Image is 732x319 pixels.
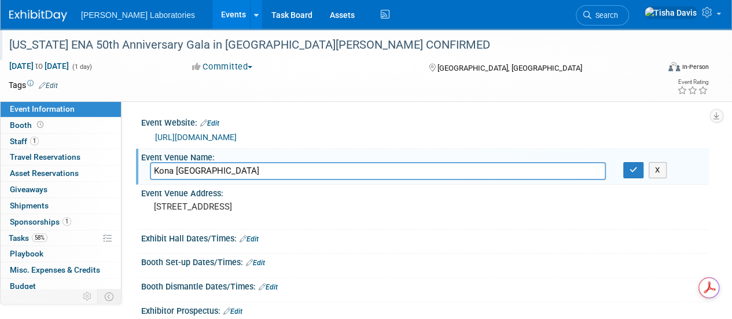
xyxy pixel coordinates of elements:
img: ExhibitDay [9,10,67,21]
div: Event Format [606,60,709,78]
a: Edit [200,119,219,127]
pre: [STREET_ADDRESS] [154,201,365,212]
span: [DATE] [DATE] [9,61,69,71]
a: Edit [240,235,259,243]
span: Event Information [10,104,75,113]
a: Booth [1,118,121,133]
span: to [34,61,45,71]
a: Giveaways [1,182,121,197]
div: In-Person [682,63,709,71]
span: Giveaways [10,185,47,194]
div: Exhibitor Prospectus: [141,302,709,317]
a: Sponsorships1 [1,214,121,230]
span: Asset Reservations [10,168,79,178]
span: Search [591,11,618,20]
a: Staff1 [1,134,121,149]
a: Edit [39,82,58,90]
span: (1 day) [71,63,92,71]
a: Misc. Expenses & Credits [1,262,121,278]
td: Tags [9,79,58,91]
span: Travel Reservations [10,152,80,162]
button: Committed [188,61,257,73]
div: Booth Set-up Dates/Times: [141,254,709,269]
button: X [649,162,667,178]
div: [US_STATE] ENA 50th Anniversary Gala in [GEOGRAPHIC_DATA][PERSON_NAME] CONFIRMED [5,35,649,56]
a: Search [576,5,629,25]
div: Booth Dismantle Dates/Times: [141,278,709,293]
span: 58% [32,233,47,242]
span: Tasks [9,233,47,243]
a: Tasks58% [1,230,121,246]
img: Format-Inperson.png [668,62,680,71]
span: Booth not reserved yet [35,120,46,129]
img: Tisha Davis [644,6,697,19]
div: Event Venue Address: [141,185,709,199]
a: Budget [1,278,121,294]
a: Travel Reservations [1,149,121,165]
a: Shipments [1,198,121,214]
td: Toggle Event Tabs [98,289,122,304]
a: Edit [246,259,265,267]
span: Shipments [10,201,49,210]
span: Budget [10,281,36,291]
a: [URL][DOMAIN_NAME] [155,133,237,142]
a: Event Information [1,101,121,117]
div: Event Website: [141,114,709,129]
span: Playbook [10,249,43,258]
span: 1 [62,217,71,226]
span: Misc. Expenses & Credits [10,265,100,274]
span: Staff [10,137,39,146]
a: Edit [223,307,242,316]
span: [PERSON_NAME] Laboratories [81,10,195,20]
div: Event Rating [677,79,708,85]
span: Sponsorships [10,217,71,226]
div: Event Venue Name: [141,149,709,163]
td: Personalize Event Tab Strip [78,289,98,304]
a: Playbook [1,246,121,262]
a: Asset Reservations [1,166,121,181]
div: Exhibit Hall Dates/Times: [141,230,709,245]
span: [GEOGRAPHIC_DATA], [GEOGRAPHIC_DATA] [437,64,582,72]
a: Edit [259,283,278,291]
span: 1 [30,137,39,145]
span: Booth [10,120,46,130]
